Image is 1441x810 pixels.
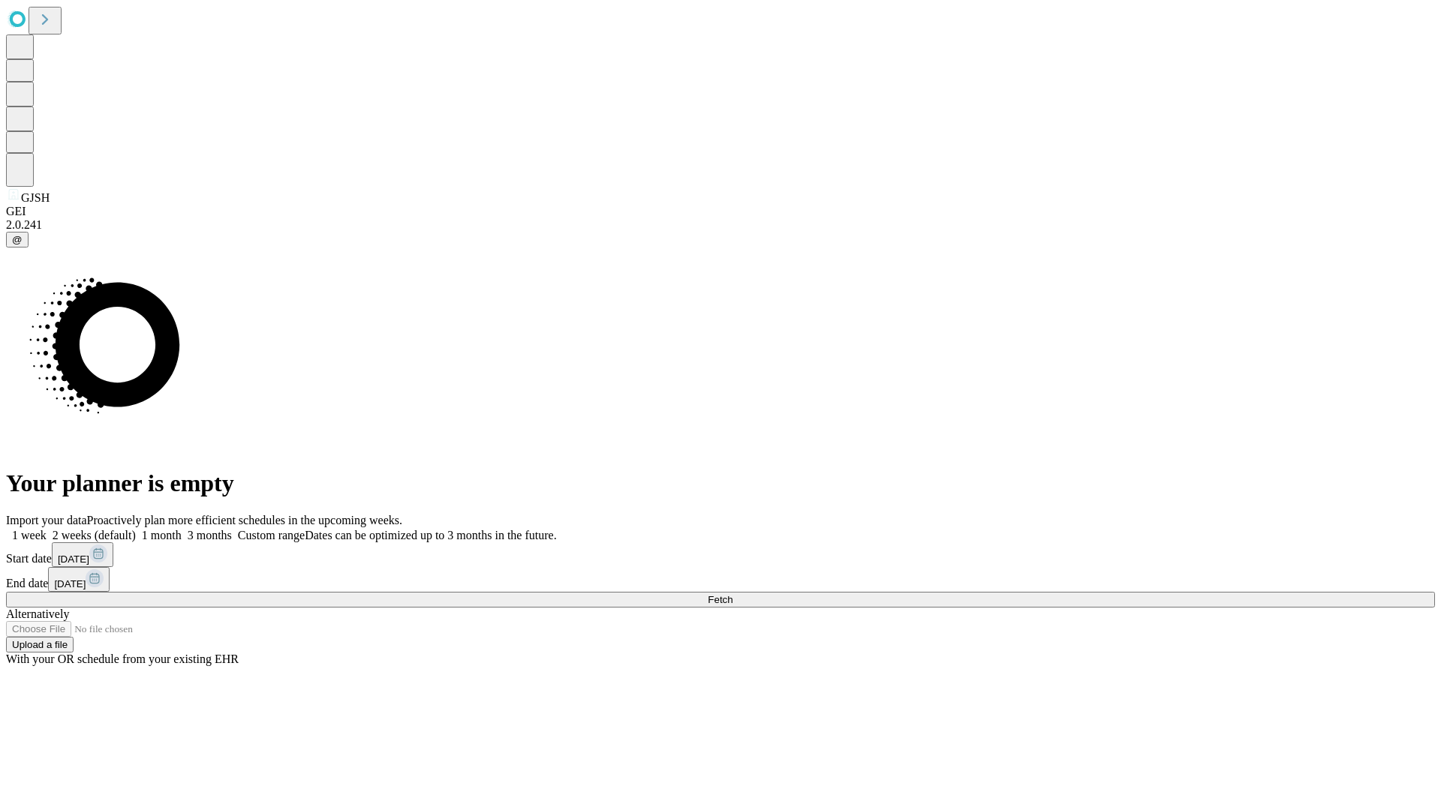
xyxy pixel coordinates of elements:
button: [DATE] [48,567,110,592]
span: @ [12,234,23,245]
span: Alternatively [6,607,69,620]
span: [DATE] [58,553,89,565]
span: With your OR schedule from your existing EHR [6,652,239,665]
div: GEI [6,205,1435,218]
span: GJSH [21,191,50,204]
span: Fetch [708,594,733,605]
span: 1 week [12,529,47,541]
div: 2.0.241 [6,218,1435,232]
button: Upload a file [6,637,74,652]
span: 1 month [142,529,182,541]
button: [DATE] [52,542,113,567]
button: @ [6,232,29,247]
div: Start date [6,542,1435,567]
span: [DATE] [54,578,86,589]
span: Proactively plan more efficient schedules in the upcoming weeks. [87,514,402,526]
span: Import your data [6,514,87,526]
h1: Your planner is empty [6,469,1435,497]
span: Dates can be optimized up to 3 months in the future. [305,529,556,541]
span: 3 months [188,529,232,541]
span: Custom range [238,529,305,541]
span: 2 weeks (default) [53,529,136,541]
button: Fetch [6,592,1435,607]
div: End date [6,567,1435,592]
